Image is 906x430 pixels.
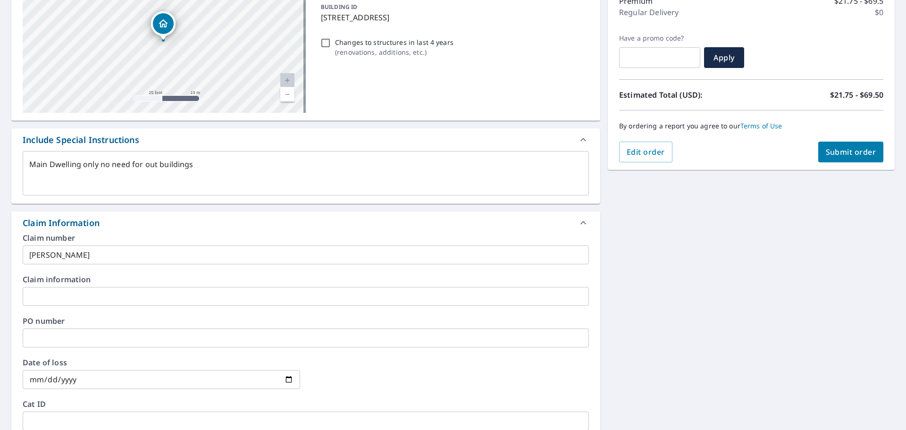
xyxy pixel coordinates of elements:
div: Claim Information [23,217,100,229]
p: BUILDING ID [321,3,357,11]
p: By ordering a report you agree to our [619,122,883,130]
textarea: Main Dwelling only no need for out buildings [29,160,582,187]
p: Estimated Total (USD): [619,89,751,101]
p: $0 [875,7,883,18]
div: Claim Information [11,211,600,234]
a: Terms of Use [740,121,782,130]
label: Claim information [23,276,589,283]
span: Edit order [627,147,665,157]
label: Cat ID [23,400,589,408]
p: Regular Delivery [619,7,679,18]
p: [STREET_ADDRESS] [321,12,585,23]
span: Apply [712,52,737,63]
a: Current Level 20, Zoom Out [280,87,294,101]
button: Submit order [818,142,884,162]
label: Date of loss [23,359,300,366]
label: PO number [23,317,589,325]
button: Apply [704,47,744,68]
div: Include Special Instructions [11,128,600,151]
span: Submit order [826,147,876,157]
label: Claim number [23,234,589,242]
p: ( renovations, additions, etc. ) [335,47,453,57]
button: Edit order [619,142,672,162]
label: Have a promo code? [619,34,700,42]
div: Dropped pin, building 1, Residential property, 2566 Sleepy Hollow Rd San Angelo, TX 76904 [151,11,176,41]
p: $21.75 - $69.50 [830,89,883,101]
a: Current Level 20, Zoom In Disabled [280,73,294,87]
div: Include Special Instructions [23,134,139,146]
p: Changes to structures in last 4 years [335,37,453,47]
